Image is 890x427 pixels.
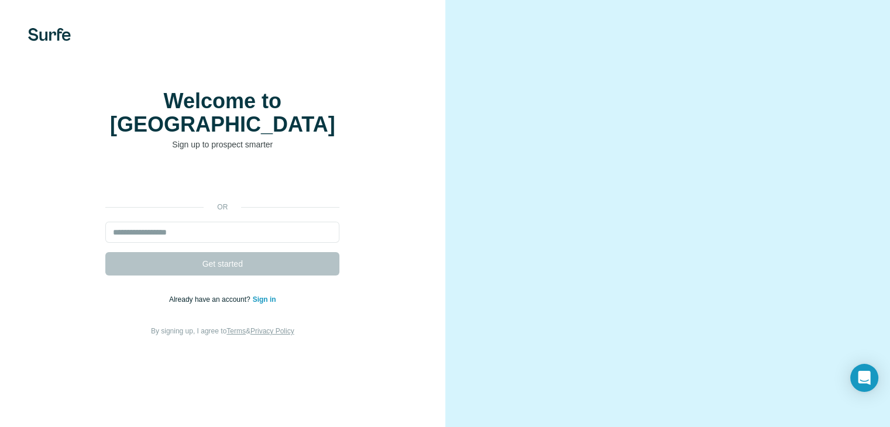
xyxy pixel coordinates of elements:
p: Sign up to prospect smarter [105,139,339,150]
span: Already have an account? [169,295,253,304]
a: Sign in [253,295,276,304]
p: or [204,202,241,212]
img: Surfe's logo [28,28,71,41]
a: Terms [226,327,246,335]
span: By signing up, I agree to & [151,327,294,335]
iframe: Sign in with Google Button [99,168,345,194]
h1: Welcome to [GEOGRAPHIC_DATA] [105,89,339,136]
a: Privacy Policy [250,327,294,335]
div: Open Intercom Messenger [850,364,878,392]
